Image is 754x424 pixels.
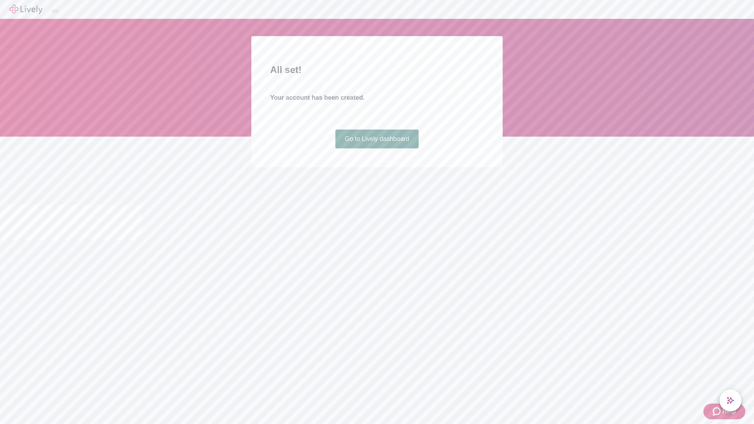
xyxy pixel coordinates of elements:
[713,407,722,416] svg: Zendesk support icon
[270,63,484,77] h2: All set!
[52,10,58,12] button: Log out
[703,404,745,419] button: Zendesk support iconHelp
[727,397,734,404] svg: Lively AI Assistant
[719,389,741,411] button: chat
[9,5,42,14] img: Lively
[722,407,736,416] span: Help
[270,93,484,102] h4: Your account has been created.
[335,130,419,148] a: Go to Lively dashboard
